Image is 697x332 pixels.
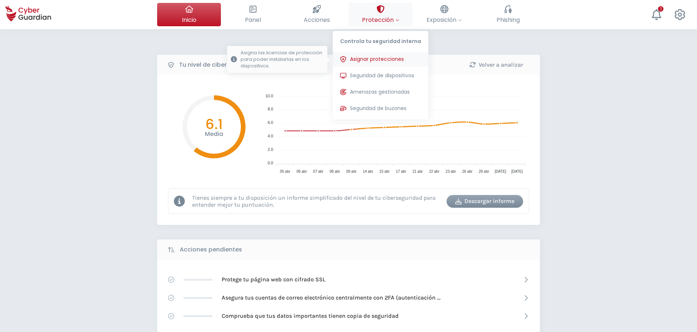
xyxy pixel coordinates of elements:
button: Panel [221,3,285,26]
tspan: 07 abr [313,169,324,173]
tspan: 8.0 [268,107,273,111]
b: Acciones pendientes [180,245,242,254]
button: Amenazas gestionadas [333,85,428,99]
tspan: 08 abr [330,169,340,173]
tspan: 0.0 [268,161,273,165]
button: Seguridad de buzones [333,101,428,116]
tspan: 17 abr [396,169,406,173]
button: Phishing [476,3,540,26]
span: Exposición [427,15,462,24]
span: Protección [362,15,399,24]
tspan: 4.0 [268,134,273,138]
tspan: 21 abr [412,169,423,173]
div: Volver a analizar [463,60,529,69]
span: Asignar protecciones [350,55,404,63]
p: Controla tu seguridad interna [333,31,428,48]
tspan: 6.0 [268,120,273,125]
p: Tienes siempre a tu disposición un informe simplificado del nivel de tu ciberseguridad para enten... [192,194,441,208]
tspan: 05 abr [280,169,291,173]
div: 1 [658,6,663,12]
tspan: 28 abr [479,169,489,173]
tspan: 06 abr [296,169,307,173]
tspan: 22 abr [429,169,440,173]
p: Comprueba que tus datos importantes tienen copia de seguridad [222,312,399,320]
tspan: [DATE] [495,169,506,173]
b: Tu nivel de ciberseguridad [179,60,257,69]
div: Descargar informe [452,197,518,206]
tspan: [DATE] [511,169,523,173]
span: Acciones [304,15,330,24]
tspan: 14 abr [363,169,373,173]
button: Exposición [412,3,476,26]
p: Asigna las licencias de protección para poder instalarlas en los dispositivos. [241,50,324,69]
span: Inicio [182,15,196,24]
tspan: 10.0 [265,94,273,98]
button: Volver a analizar [458,58,534,71]
span: Phishing [497,15,520,24]
tspan: 23 abr [445,169,456,173]
p: Asegura tus cuentas de correo electrónico centralmente con 2FA (autenticación [PERSON_NAME] factor) [222,294,440,302]
tspan: 15 abr [379,169,390,173]
button: Acciones [285,3,348,26]
button: Seguridad de dispositivos [333,69,428,83]
button: Inicio [157,3,221,26]
tspan: 26 abr [462,169,473,173]
button: Asignar proteccionesAsigna las licencias de protección para poder instalarlas en los dispositivos. [333,52,428,67]
button: ProtecciónControla tu seguridad internaAsignar proteccionesAsigna las licencias de protección par... [348,3,412,26]
span: Panel [245,15,261,24]
tspan: 09 abr [346,169,357,173]
button: Descargar informe [447,195,523,208]
p: Protege tu página web con cifrado SSL [222,276,326,284]
span: Amenazas gestionadas [350,88,410,96]
span: Seguridad de buzones [350,105,406,112]
span: Seguridad de dispositivos [350,72,414,79]
tspan: 2.0 [268,147,273,152]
